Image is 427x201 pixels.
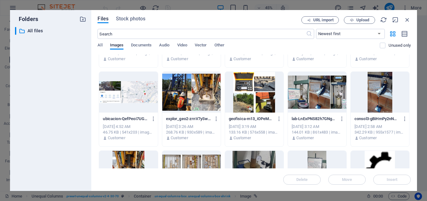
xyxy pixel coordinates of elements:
[234,135,251,141] p: Customer
[354,130,405,135] div: 342.29 KB | 955x1577 | image/jpeg
[79,16,86,23] i: Create new folder
[214,41,224,50] span: Other
[98,29,306,39] input: Search
[229,116,274,122] p: geofisica-m13_iOPeMDcINzRC_tYZ7w.jpg
[103,124,154,130] div: [DATE] 4:52 AM
[313,18,334,22] span: URL import
[359,135,377,141] p: Customer
[159,41,169,50] span: Audio
[296,56,314,62] p: Customer
[292,116,337,122] p: lab-LnExPNS82h7GNg2S2P0Y1Q.jpg
[166,116,211,122] p: explor_geo2-zrnV7ySwTXtTJcu9oNMoZA.jpg
[171,56,188,62] p: Customer
[103,116,148,122] p: ubicacion-QefPeoi7UGzGFCM0Tfj4Yg.jpg
[229,124,280,130] div: [DATE] 3:19 AM
[116,15,145,23] span: Stock photos
[344,16,375,24] button: Upload
[229,130,280,135] div: 133.16 KB | 576x558 | image/jpeg
[296,135,314,141] p: Customer
[392,16,399,23] i: Minimize
[380,16,387,23] i: Reload
[356,18,369,22] span: Upload
[98,15,108,23] span: Files
[301,16,339,24] button: URL import
[404,16,411,23] i: Close
[171,135,188,141] p: Customer
[15,15,38,23] p: Folders
[108,56,125,62] p: Customer
[166,124,217,130] div: [DATE] 3:26 AM
[195,41,207,50] span: Vector
[110,41,124,50] span: Images
[359,56,377,62] p: Customer
[354,124,405,130] div: [DATE] 2:58 AM
[354,116,400,122] p: consol3-gBiHmPy2nNGOAYl_VV4jjg.jpeg
[166,130,217,135] div: 268.76 KB | 930x589 | image/jpeg
[15,27,16,35] div: ​
[292,130,343,135] div: 144.01 KB | 861x483 | image/jpeg
[389,43,411,48] p: Unused only
[234,56,251,62] p: Customer
[108,135,125,141] p: Customer
[103,130,154,135] div: 46.75 KB | 541x203 | image/jpeg
[131,41,152,50] span: Documents
[177,41,187,50] span: Video
[98,41,102,50] span: All
[292,124,343,130] div: [DATE] 3:12 AM
[28,27,75,34] p: All files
